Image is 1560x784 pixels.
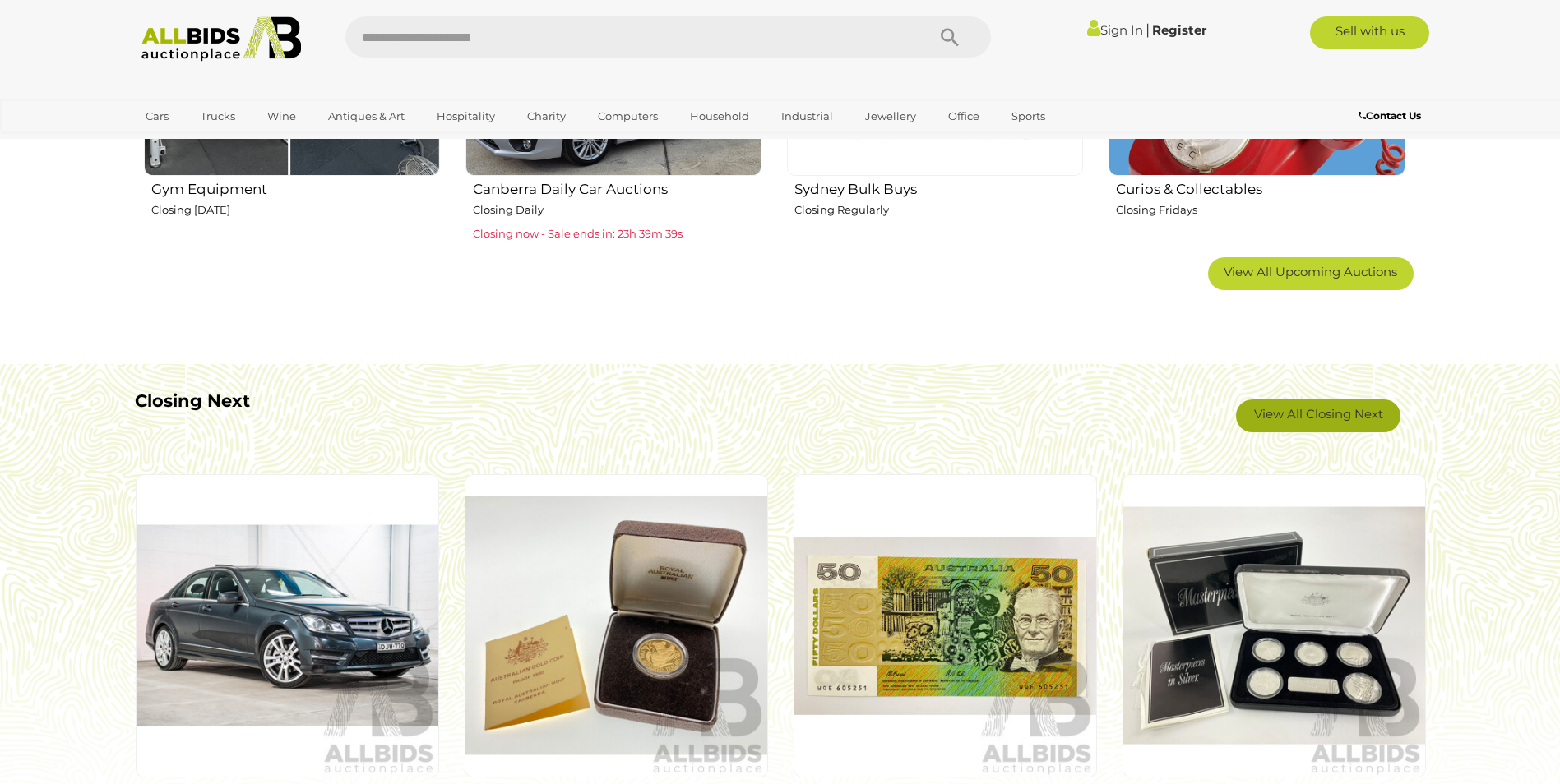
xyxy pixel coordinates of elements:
[794,474,1097,777] img: Australian 1991 Fifty Dollar Note, Fraser/Cole R513b WQE 605251
[679,103,760,130] a: Household
[516,103,576,130] a: Charity
[1224,264,1397,279] span: View All Upcoming Auctions
[135,130,273,157] a: [GEOGRAPHIC_DATA]
[1087,22,1143,38] a: Sign In
[1236,399,1400,432] a: View All Closing Next
[135,390,250,411] b: Closing Next
[1116,178,1405,197] h2: Curios & Collectables
[794,201,1083,219] p: Closing Regularly
[937,103,990,130] a: Office
[1208,257,1414,290] a: View All Upcoming Auctions
[473,227,683,240] span: Closing now - Sale ends in: 23h 39m 39s
[1123,474,1426,777] img: Australian RAM Masterpieces in Silver, Five Silver Commemorative Fifty Cent Coins, 1970, 1977, 19...
[1116,201,1405,219] p: Closing Fridays
[473,201,761,219] p: Closing Daily
[587,103,669,130] a: Computers
[257,103,307,130] a: Wine
[1152,22,1206,38] a: Register
[473,178,761,197] h2: Canberra Daily Car Auctions
[135,103,179,130] a: Cars
[136,474,439,777] img: 01/2014 Mercedes-Benz C250 Avantgarde W204 MY14 4d Sedan Magnetite Black Metallic Turbo 1.8L
[854,103,927,130] a: Jewellery
[151,178,440,197] h2: Gym Equipment
[1001,103,1056,130] a: Sports
[1146,21,1150,39] span: |
[771,103,844,130] a: Industrial
[426,103,506,130] a: Hospitality
[909,16,991,58] button: Search
[317,103,415,130] a: Antiques & Art
[1310,16,1429,49] a: Sell with us
[132,16,311,62] img: Allbids.com.au
[1359,107,1425,125] a: Contact Us
[1359,109,1421,122] b: Contact Us
[190,103,246,130] a: Trucks
[465,474,768,777] img: Australian RAM 1980 Gold Two Hundred Dollar Proof Coin, Australian Koala Bear .916
[794,178,1083,197] h2: Sydney Bulk Buys
[151,201,440,219] p: Closing [DATE]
